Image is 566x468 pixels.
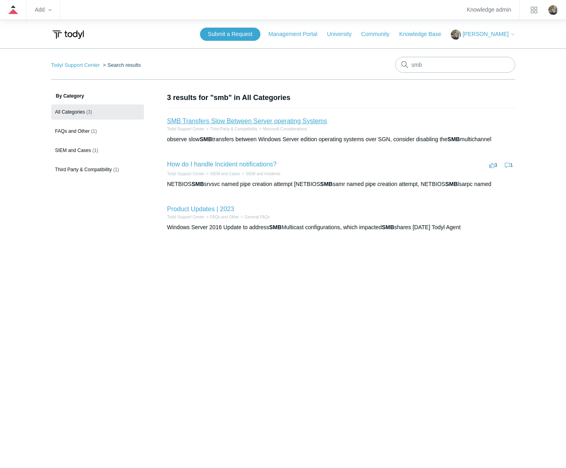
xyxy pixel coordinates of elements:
li: General FAQs [239,214,270,220]
a: How do I handle Incident notifications? [167,161,277,168]
li: Todyl Support Center [167,214,205,220]
span: 1 [505,162,513,168]
li: Third Party & Compatibility [204,126,257,132]
a: FAQs and Other [210,215,239,219]
a: Todyl Support Center [167,172,205,176]
a: Microsoft Considerations [263,127,307,131]
span: (1) [92,148,98,153]
li: SIEM and Cases [204,171,240,177]
li: Microsoft Considerations [258,126,307,132]
a: Knowledge Base [399,30,449,38]
li: SIEM and Incidents [240,171,280,177]
h1: 3 results for "smb" in All Categories [167,92,515,103]
span: (3) [86,109,92,115]
em: SMB [200,136,212,142]
a: Product Updates | 2023 [167,206,234,212]
h3: By Category [51,92,144,100]
a: Community [361,30,398,38]
li: Todyl Support Center [167,171,205,177]
a: Todyl Support Center [167,127,205,131]
span: Third Party & Compatibility [55,167,112,172]
li: Todyl Support Center [51,62,102,68]
span: 3 [489,162,497,168]
a: FAQs and Other (1) [51,124,144,139]
span: (1) [91,128,97,134]
a: Todyl Support Center [51,62,100,68]
em: SMB [320,181,332,187]
a: Third Party & Compatibility (1) [51,162,144,177]
img: Todyl Support Center Help Center home page [51,27,85,42]
span: All Categories [55,109,85,115]
img: user avatar [548,5,558,15]
a: Management Portal [268,30,325,38]
em: SMB [445,181,458,187]
a: SMB Transfers Slow Between Server operating Systems [167,118,327,124]
li: Search results [101,62,141,68]
a: SIEM and Cases (1) [51,143,144,158]
li: FAQs and Other [204,214,239,220]
a: General FAQs [244,215,270,219]
li: Todyl Support Center [167,126,205,132]
button: [PERSON_NAME] [451,30,515,40]
a: SIEM and Incidents [246,172,280,176]
a: Todyl Support Center [167,215,205,219]
em: SMB [269,224,282,230]
span: SIEM and Cases [55,148,91,153]
span: (1) [113,167,119,172]
em: SMB [448,136,460,142]
a: SIEM and Cases [210,172,240,176]
zd-hc-trigger: Add [35,8,52,12]
a: Submit a Request [200,28,260,41]
em: SMB [382,224,394,230]
em: SMB [192,181,204,187]
input: Search [395,57,515,73]
a: University [327,30,359,38]
div: NETBIOS srvsvc named pipe creation attempt [NETBIOS samr named pipe creation attempt, NETBIOS lsa... [167,180,515,188]
zd-hc-trigger: Click your profile icon to open the profile menu [548,5,558,15]
a: Third Party & Compatibility [210,127,257,131]
span: [PERSON_NAME] [462,31,508,37]
div: observe slow transfers between Windows Server edition operating systems over SGN, consider disabl... [167,135,515,144]
div: Windows Server 2016 Update to address Multicast configurations, which impacted shares [DATE] Tody... [167,223,515,232]
span: FAQs and Other [55,128,90,134]
a: Knowledge admin [467,8,511,12]
a: All Categories (3) [51,104,144,120]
